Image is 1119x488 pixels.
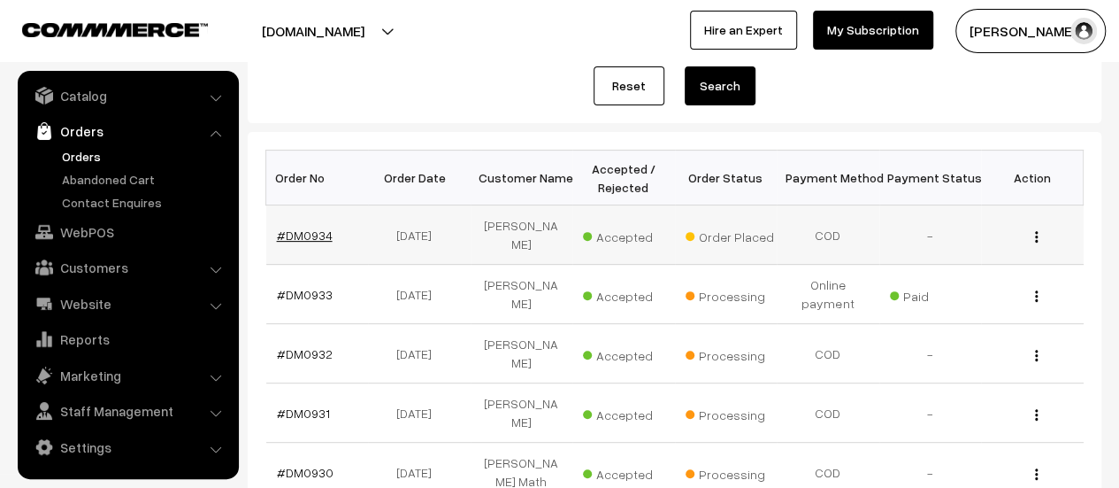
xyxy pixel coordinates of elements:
[57,147,233,166] a: Orders
[277,406,330,421] a: #DM0931
[675,151,778,205] th: Order Status
[1035,290,1038,302] img: Menu
[277,287,333,302] a: #DM0933
[777,383,879,443] td: COD
[471,205,573,265] td: [PERSON_NAME]
[22,18,177,39] a: COMMMERCE
[22,395,233,427] a: Staff Management
[686,283,774,306] span: Processing
[583,461,671,484] span: Accepted
[777,324,879,383] td: COD
[583,342,671,365] span: Accepted
[200,9,426,53] button: [DOMAIN_NAME]
[594,66,664,105] a: Reset
[471,265,573,324] td: [PERSON_NAME]
[685,66,755,105] button: Search
[22,323,233,355] a: Reports
[368,265,471,324] td: [DATE]
[690,11,797,50] a: Hire an Expert
[22,431,233,463] a: Settings
[879,151,982,205] th: Payment Status
[368,383,471,443] td: [DATE]
[981,151,1084,205] th: Action
[1035,350,1038,361] img: Menu
[368,205,471,265] td: [DATE]
[277,465,333,480] a: #DM0930
[583,401,671,424] span: Accepted
[22,216,233,248] a: WebPOS
[583,283,671,306] span: Accepted
[777,151,879,205] th: Payment Method
[955,9,1106,53] button: [PERSON_NAME]
[890,283,978,306] span: Paid
[22,115,233,147] a: Orders
[686,223,774,246] span: Order Placed
[572,151,675,205] th: Accepted / Rejected
[879,205,982,265] td: -
[277,346,333,361] a: #DM0932
[57,193,233,212] a: Contact Enquires
[1035,469,1038,480] img: Menu
[879,383,982,443] td: -
[368,324,471,383] td: [DATE]
[22,360,233,391] a: Marketing
[686,342,774,365] span: Processing
[471,324,573,383] td: [PERSON_NAME]
[22,80,233,112] a: Catalog
[368,151,471,205] th: Order Date
[1035,409,1038,421] img: Menu
[686,401,774,424] span: Processing
[879,324,982,383] td: -
[266,151,369,205] th: Order No
[686,461,774,484] span: Processing
[57,170,233,189] a: Abandoned Cart
[22,252,233,283] a: Customers
[1035,231,1038,243] img: Menu
[1070,18,1097,44] img: user
[583,223,671,246] span: Accepted
[22,288,233,320] a: Website
[471,383,573,443] td: [PERSON_NAME]
[471,151,573,205] th: Customer Name
[777,205,879,265] td: COD
[777,265,879,324] td: Online payment
[813,11,933,50] a: My Subscription
[22,23,208,36] img: COMMMERCE
[277,228,333,243] a: #DM0934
